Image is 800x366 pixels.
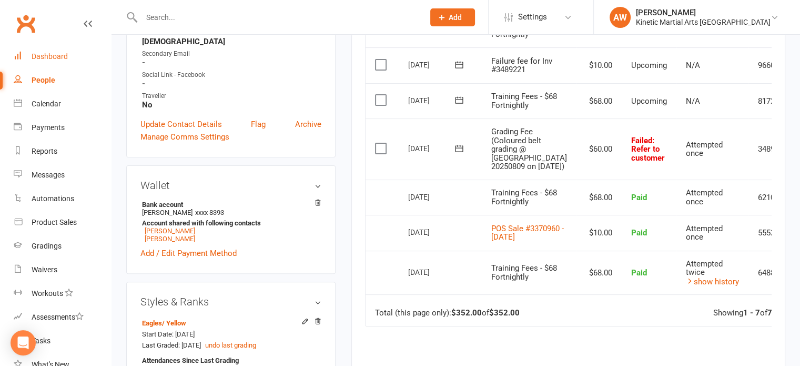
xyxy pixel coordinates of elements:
span: Failure fee for Inv #3489221 [491,56,552,75]
button: undo last grading [205,340,256,351]
div: Assessments [32,313,84,321]
h3: Wallet [140,180,321,191]
a: show history [686,277,739,286]
a: Product Sales [14,211,111,234]
span: Start Date: [DATE] [142,330,195,338]
a: Tasks [14,329,111,353]
span: N/A [686,96,700,106]
div: [DATE] [408,140,457,156]
a: Assessments [14,305,111,329]
div: Reports [32,147,57,155]
div: Gradings [32,242,62,250]
div: People [32,76,55,84]
div: Product Sales [32,218,77,226]
span: Failed [631,136,665,163]
a: POS Sale #3370960 - [DATE] [491,224,564,242]
button: Add [430,8,475,26]
span: Paid [631,268,647,278]
strong: No [142,100,321,110]
strong: $352.00 [451,308,482,318]
a: Archive [295,118,321,131]
td: 6210238 [748,180,797,215]
h3: Styles & Ranks [140,296,321,308]
div: Payments [32,123,65,132]
span: Attempted once [686,224,723,242]
div: Calendar [32,100,61,108]
span: / Yellow [162,319,186,327]
a: Calendar [14,92,111,116]
div: Tasks [32,337,50,345]
div: [DATE] [408,224,457,240]
a: Gradings [14,234,111,258]
a: Eagles [142,319,186,327]
a: [PERSON_NAME] [145,235,195,243]
span: Paid [631,193,647,202]
strong: 1 - 7 [743,308,760,318]
td: 5552993 [748,215,797,251]
span: Upcoming [631,61,667,70]
span: Training Fees - $68 Fortnightly [491,92,557,110]
a: Workouts [14,282,111,305]
a: Waivers [14,258,111,282]
span: Settings [518,5,547,29]
div: Workouts [32,289,63,298]
strong: [DEMOGRAPHIC_DATA] [142,37,321,46]
span: Paid [631,228,647,238]
a: Automations [14,187,111,211]
strong: $352.00 [489,308,520,318]
td: $68.00 [576,83,622,119]
strong: - [142,79,321,88]
div: Kinetic Martial Arts [GEOGRAPHIC_DATA] [636,17,771,27]
div: Open Intercom Messenger [11,330,36,355]
div: Secondary Email [142,49,321,59]
div: Social Link - Facebook [142,70,321,80]
a: Update Contact Details [140,118,222,131]
td: 9660946 [748,47,797,83]
strong: Bank account [142,201,316,209]
a: Messages [14,163,111,187]
a: People [14,68,111,92]
div: Messages [32,171,65,179]
span: Training Fees - $68 Fortnightly [491,188,557,206]
div: Automations [32,194,74,203]
td: 8172854 [748,83,797,119]
div: Waivers [32,265,57,274]
span: Grading Fee (Coloured belt grading @ [GEOGRAPHIC_DATA] 20250809 on [DATE]) [491,127,567,171]
a: Add / Edit Payment Method [140,247,237,260]
td: $60.00 [576,118,622,180]
td: $68.00 [576,180,622,215]
span: Attempted once [686,188,723,206]
a: [PERSON_NAME] [145,227,195,235]
div: Dashboard [32,52,68,61]
div: Total (this page only): of [375,309,520,318]
td: $10.00 [576,47,622,83]
div: AW [610,7,631,28]
input: Search... [138,10,417,25]
td: $68.00 [576,251,622,295]
a: Manage Comms Settings [140,131,229,143]
span: xxxx 8393 [195,209,224,216]
a: Payments [14,116,111,140]
div: [PERSON_NAME] [636,8,771,17]
span: Upcoming [631,96,667,106]
div: Traveller [142,91,321,101]
td: $10.00 [576,215,622,251]
span: Last Graded: [DATE] [142,341,201,349]
span: N/A [686,61,700,70]
strong: 7 [767,308,772,318]
strong: Account shared with following contacts [142,219,316,227]
a: Clubworx [13,11,39,37]
strong: - [142,58,321,67]
span: Attempted once [686,140,723,159]
li: [PERSON_NAME] [140,199,321,244]
span: Training Fees - $68 Fortnightly [491,263,557,282]
td: 3489221 [748,118,797,180]
div: [DATE] [408,92,457,108]
a: Dashboard [14,45,111,68]
span: : Refer to customer [631,136,665,163]
td: 6488380 [748,251,797,295]
span: Attempted twice [686,259,723,278]
a: Flag [251,118,266,131]
div: [DATE] [408,264,457,280]
a: Reports [14,140,111,163]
